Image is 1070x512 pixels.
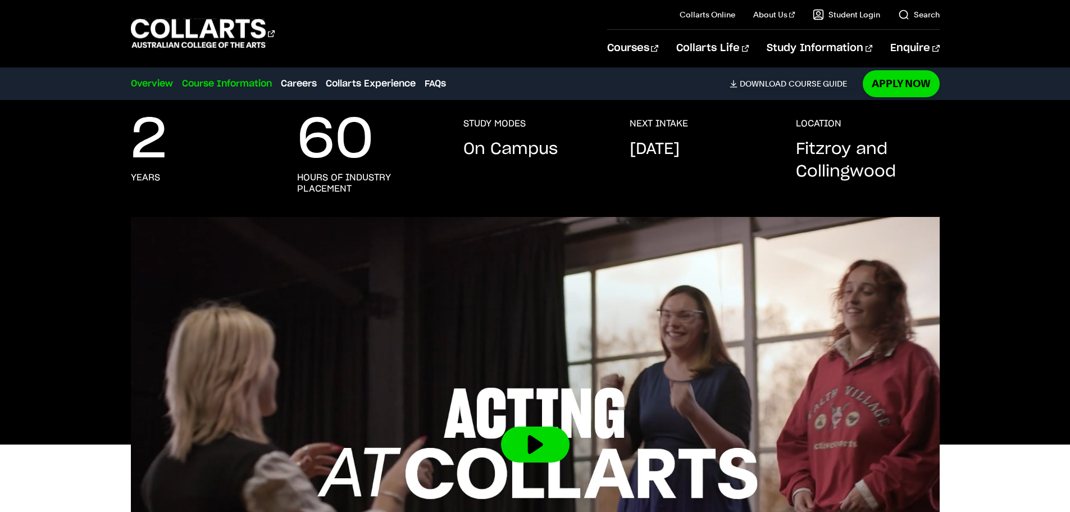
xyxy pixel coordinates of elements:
[740,79,786,89] span: Download
[131,118,167,163] p: 2
[676,30,749,67] a: Collarts Life
[890,30,939,67] a: Enquire
[297,172,441,194] h3: hours of industry placement
[297,118,374,163] p: 60
[425,77,446,90] a: FAQs
[131,172,160,183] h3: years
[767,30,872,67] a: Study Information
[753,9,795,20] a: About Us
[630,138,680,161] p: [DATE]
[463,138,558,161] p: On Campus
[463,118,526,129] h3: STUDY MODES
[813,9,880,20] a: Student Login
[680,9,735,20] a: Collarts Online
[898,9,940,20] a: Search
[182,77,272,90] a: Course Information
[730,79,856,89] a: DownloadCourse Guide
[863,70,940,97] a: Apply Now
[607,30,658,67] a: Courses
[796,118,841,129] h3: LOCATION
[630,118,688,129] h3: NEXT INTAKE
[131,77,173,90] a: Overview
[131,17,275,49] div: Go to homepage
[326,77,416,90] a: Collarts Experience
[796,138,940,183] p: Fitzroy and Collingwood
[281,77,317,90] a: Careers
